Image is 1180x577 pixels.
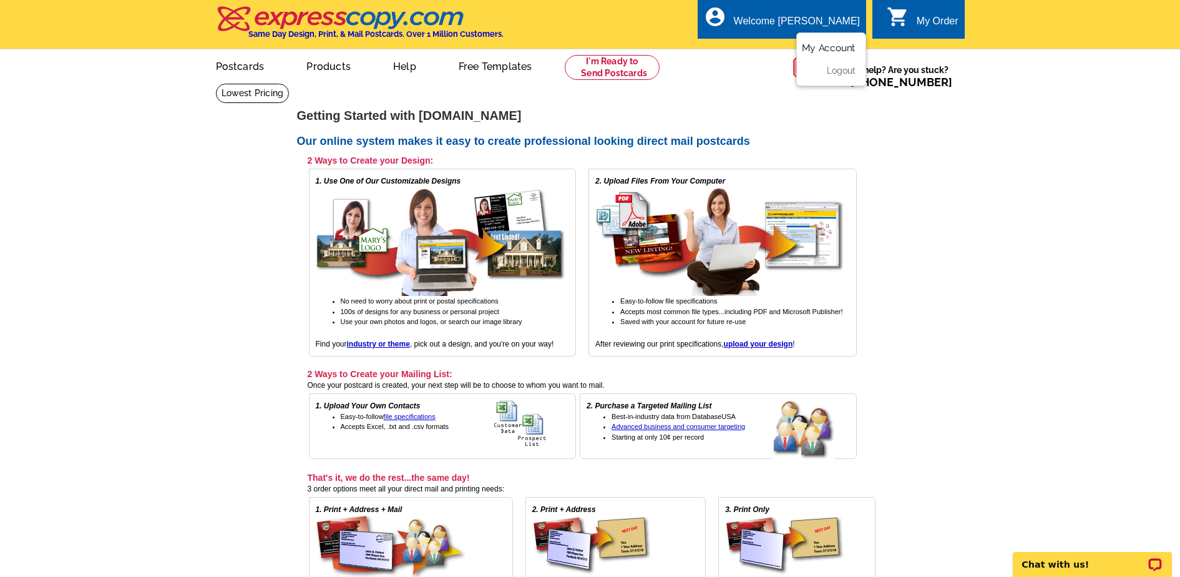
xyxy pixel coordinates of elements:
[887,14,958,29] a: shopping_cart My Order
[1005,538,1180,577] iframe: LiveChat chat widget
[620,308,842,315] span: Accepts most common file types...including PDF and Microsoft Publisher!
[724,340,793,348] a: upload your design
[612,433,704,441] span: Starting at only 10¢ per record
[308,485,505,493] span: 3 order options meet all your direct mail and printing needs:
[316,505,402,514] em: 1. Print + Address + Mail
[612,423,745,430] a: Advanced business and consumer targeting
[802,42,856,54] a: My Account
[341,297,499,305] span: No need to worry about print or postal specifications
[308,381,605,390] span: Once your postcard is created, your next step will be to choose to whom you want to mail.
[829,64,958,89] span: Need help? Are you stuck?
[297,135,884,149] h2: Our online system makes it easy to create professional looking direct mail postcards
[341,423,449,430] span: Accepts Excel, .txt and .csv formats
[373,51,436,80] a: Help
[439,51,552,80] a: Free Templates
[532,515,651,575] img: print & address service
[196,51,285,80] a: Postcards
[827,66,856,76] a: Logout
[341,413,436,420] span: Easy-to-follow
[725,515,844,575] img: printing only
[851,76,952,89] a: [PHONE_NUMBER]
[772,400,850,460] img: buy a targeted mailing list
[316,187,565,296] img: free online postcard designs
[620,297,717,305] span: Easy-to-follow file specifications
[341,308,499,315] span: 100s of designs for any business or personal project
[532,505,596,514] em: 2. Print + Address
[286,51,371,80] a: Products
[297,109,884,122] h1: Getting Started with [DOMAIN_NAME]
[308,155,857,166] h3: 2 Ways to Create your Design:
[308,472,875,483] h3: That's it, we do the rest...the same day!
[620,318,746,325] span: Saved with your account for future re-use
[595,177,725,185] em: 2. Upload Files From Your Computer
[384,413,436,420] a: file specifications
[316,340,554,348] span: Find your , pick out a design, and you're on your way!
[612,413,736,420] span: Best-in-industry data from DatabaseUSA
[792,49,829,86] img: help
[587,402,711,410] em: 2. Purchase a Targeted Mailing List
[829,76,952,89] span: Call
[316,177,461,185] em: 1. Use One of Our Customizable Designs
[917,16,958,33] div: My Order
[216,15,504,39] a: Same Day Design, Print, & Mail Postcards. Over 1 Million Customers.
[887,6,909,28] i: shopping_cart
[595,187,845,296] img: upload your own design for free
[595,340,794,348] span: After reviewing our print specifications, !
[725,505,769,514] em: 3. Print Only
[347,340,410,348] a: industry or theme
[734,16,860,33] div: Welcome [PERSON_NAME]
[308,368,857,380] h3: 2 Ways to Create your Mailing List:
[704,6,726,28] i: account_circle
[341,318,522,325] span: Use your own photos and logos, or search our image library
[316,402,421,410] em: 1. Upload Your Own Contacts
[494,400,569,447] img: upload your own address list for free
[248,29,504,39] h4: Same Day Design, Print, & Mail Postcards. Over 1 Million Customers.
